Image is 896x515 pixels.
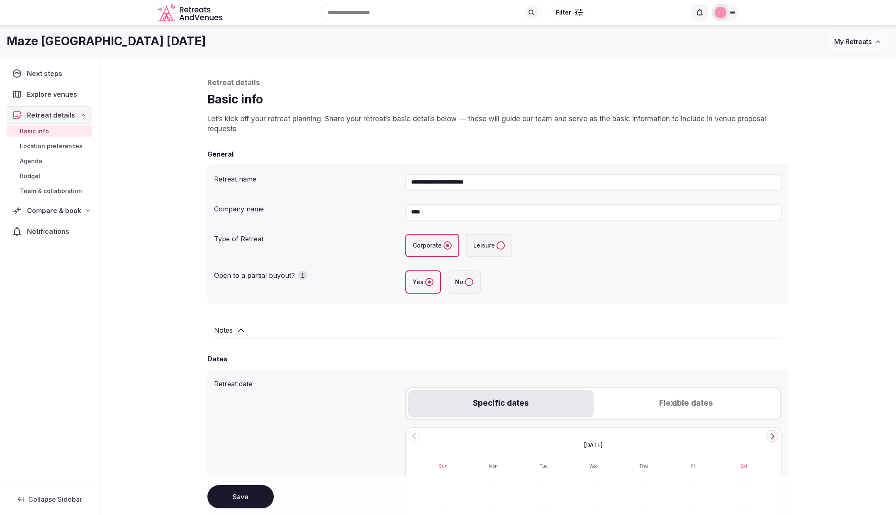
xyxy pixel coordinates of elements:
span: Team & collaboration [20,187,82,195]
button: Yes [425,278,433,286]
th: Sunday [418,456,468,476]
th: Monday [468,456,519,476]
span: Budget [20,172,41,180]
span: Agenda [20,157,42,165]
th: Tuesday [518,456,568,476]
div: Company name [214,201,399,214]
th: Friday [669,456,719,476]
h2: Notes [214,325,233,335]
h1: Basic info [207,91,788,108]
h1: Maze [GEOGRAPHIC_DATA] [DATE] [7,33,206,49]
span: Notifications [27,226,73,236]
span: Collapse Sidebar [28,495,82,503]
span: Filter [556,8,571,17]
span: Location preferences [20,142,83,150]
div: Retreat name [214,171,399,184]
button: No [465,278,473,286]
button: My Retreats [826,31,889,52]
a: Team & collaboration [7,185,92,197]
button: Collapse Sidebar [7,490,92,508]
span: Retreat details [27,110,75,120]
a: Explore venues [7,86,92,103]
button: Specific dates [408,390,593,417]
a: Agenda [7,155,92,167]
a: Location preferences [7,140,92,152]
button: Go to the Next Month [767,430,778,442]
span: Compare & book [27,206,81,216]
a: Next steps [7,65,92,82]
div: Retreat date [214,375,399,389]
p: Let’s kick off your retreat planning. Share your retreat’s basic details below — these will guide... [207,114,788,134]
label: Leisure [466,234,512,257]
th: Wednesday [568,456,618,476]
h2: General [207,149,234,159]
img: Luwam Beyin [715,7,726,18]
a: Notifications [7,223,92,240]
span: My Retreats [834,37,872,46]
h2: Dates [207,354,227,364]
div: Open to a partial buyout? [214,267,399,280]
a: Basic info [7,125,92,137]
button: Corporate [443,241,452,250]
label: Corporate [405,234,459,257]
div: Type of Retreat [214,231,399,244]
button: Save [207,485,274,508]
button: Flexible dates [594,390,779,417]
label: Yes [405,270,441,294]
button: Filter [550,5,588,20]
a: Visit the homepage [158,3,224,22]
th: Thursday [618,456,669,476]
p: Retreat details [207,78,788,88]
button: Go to the Previous Month [409,430,420,442]
svg: Retreats and Venues company logo [158,3,224,22]
a: Budget [7,170,92,182]
span: Next steps [27,69,66,78]
span: Explore venues [27,89,80,99]
th: Saturday [719,456,769,476]
span: [DATE] [584,441,603,449]
label: No [448,270,481,294]
span: Basic info [20,127,49,135]
button: Leisure [497,241,505,250]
